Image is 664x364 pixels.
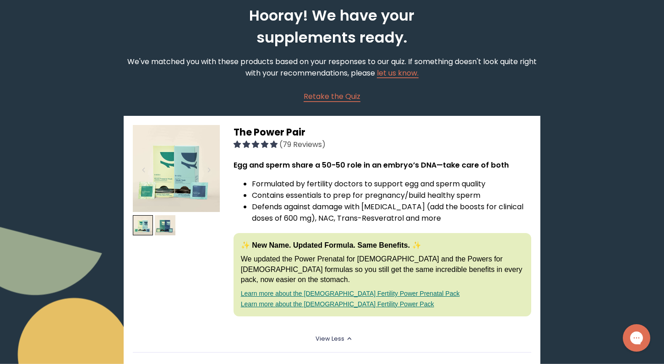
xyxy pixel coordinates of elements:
[316,335,349,343] summary: View Less <
[234,160,509,170] strong: Egg and sperm share a 50-50 role in an embryo’s DNA—take care of both
[279,139,326,150] span: (79 Reviews)
[316,335,344,342] span: View Less
[252,178,532,190] li: Formulated by fertility doctors to support egg and sperm quality
[618,321,655,355] iframe: Gorgias live chat messenger
[207,5,457,49] h2: Hooray! We have your supplements ready.
[347,337,355,341] i: <
[234,125,305,139] span: The Power Pair
[377,68,419,78] a: let us know.
[241,254,524,285] p: We updated the Power Prenatal for [DEMOGRAPHIC_DATA] and the Powers for [DEMOGRAPHIC_DATA] formul...
[133,125,220,212] img: thumbnail image
[252,201,532,224] li: Defends against damage with [MEDICAL_DATA] (add the boosts for clinical doses of 600 mg), NAC, Tr...
[234,139,279,150] span: 4.92 stars
[241,290,460,297] a: Learn more about the [DEMOGRAPHIC_DATA] Fertility Power Prenatal Pack
[252,190,532,201] li: Contains essentials to prep for pregnancy/build healthy sperm
[241,300,434,308] a: Learn more about the [DEMOGRAPHIC_DATA] Fertility Power Pack
[241,241,421,249] strong: ✨ New Name. Updated Formula. Same Benefits. ✨
[155,215,175,236] img: thumbnail image
[304,91,360,102] a: Retake the Quiz
[133,215,153,236] img: thumbnail image
[124,56,541,79] p: We've matched you with these products based on your responses to our quiz. If something doesn't l...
